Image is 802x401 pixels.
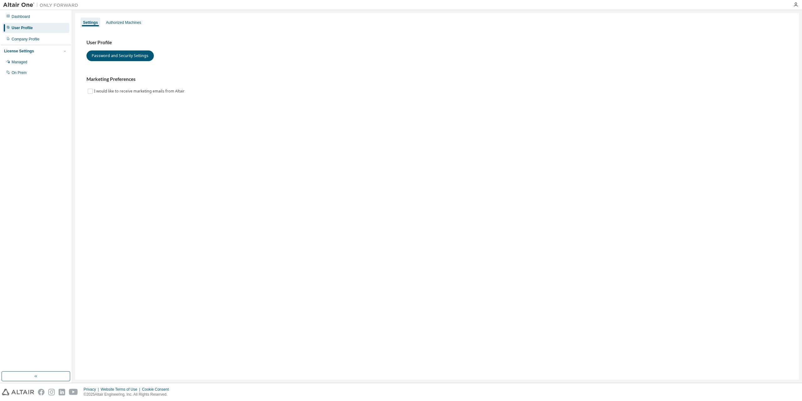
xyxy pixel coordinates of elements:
[48,389,55,395] img: instagram.svg
[59,389,65,395] img: linkedin.svg
[142,387,172,392] div: Cookie Consent
[84,392,173,397] p: © 2025 Altair Engineering, Inc. All Rights Reserved.
[106,20,141,25] div: Authorized Machines
[2,389,34,395] img: altair_logo.svg
[84,387,101,392] div: Privacy
[3,2,81,8] img: Altair One
[38,389,44,395] img: facebook.svg
[12,14,30,19] div: Dashboard
[12,37,39,42] div: Company Profile
[12,60,27,65] div: Managed
[86,40,788,46] h3: User Profile
[101,387,142,392] div: Website Terms of Use
[69,389,78,395] img: youtube.svg
[12,25,33,30] div: User Profile
[83,20,98,25] div: Settings
[94,87,186,95] label: I would like to receive marketing emails from Altair
[86,50,154,61] button: Password and Security Settings
[86,76,788,82] h3: Marketing Preferences
[12,70,27,75] div: On Prem
[4,49,34,54] div: License Settings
